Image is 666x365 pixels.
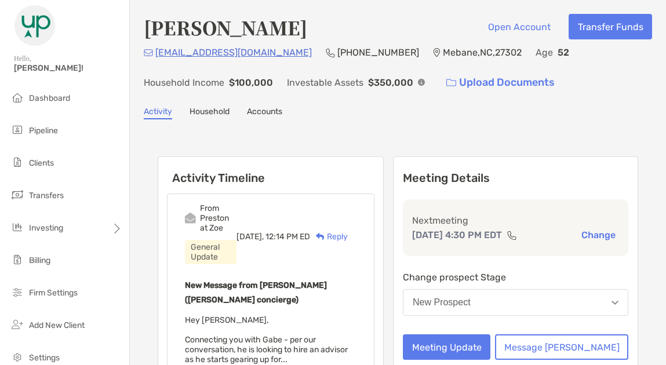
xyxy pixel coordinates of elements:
span: Add New Client [29,320,85,330]
img: Zoe Logo [14,5,56,46]
img: settings icon [10,350,24,364]
img: firm-settings icon [10,285,24,299]
p: Change prospect Stage [403,270,628,284]
div: From Preston at Zoe [200,203,236,233]
a: Household [190,107,230,119]
p: Investable Assets [287,75,363,90]
p: 52 [558,45,569,60]
img: dashboard icon [10,90,24,104]
p: $100,000 [229,75,273,90]
span: [PERSON_NAME]! [14,63,122,73]
span: Billing [29,256,50,265]
div: Reply [310,231,348,243]
p: Household Income [144,75,224,90]
p: [PHONE_NUMBER] [337,45,419,60]
img: Reply icon [316,233,325,240]
p: Age [536,45,553,60]
img: add_new_client icon [10,317,24,331]
div: New Prospect [413,297,471,308]
button: Meeting Update [403,334,490,360]
button: Transfer Funds [569,14,652,39]
span: Settings [29,353,60,363]
img: Event icon [185,213,196,224]
button: Message [PERSON_NAME] [495,334,628,360]
h6: Activity Timeline [158,157,383,185]
img: Info Icon [418,79,425,86]
button: New Prospect [403,289,628,316]
span: Dashboard [29,93,70,103]
button: Change [578,229,619,241]
div: General Update [185,240,236,264]
img: button icon [446,79,456,87]
p: $350,000 [368,75,413,90]
img: Phone Icon [326,48,335,57]
img: transfers icon [10,188,24,202]
span: Clients [29,158,54,168]
span: Hey [PERSON_NAME], Connecting you with Gabe - per our conversation, he is looking to hire an advi... [185,315,348,364]
span: Firm Settings [29,288,78,298]
p: [EMAIL_ADDRESS][DOMAIN_NAME] [155,45,312,60]
span: Transfers [29,191,64,200]
img: Open dropdown arrow [612,301,618,305]
p: Next meeting [412,213,619,228]
span: Pipeline [29,126,58,136]
p: Meeting Details [403,171,628,185]
p: [DATE] 4:30 PM EDT [412,228,502,242]
a: Activity [144,107,172,119]
img: billing icon [10,253,24,267]
span: Investing [29,223,63,233]
span: 12:14 PM ED [265,232,310,242]
img: clients icon [10,155,24,169]
img: investing icon [10,220,24,234]
a: Accounts [247,107,282,119]
a: Upload Documents [439,70,562,95]
span: [DATE], [236,232,264,242]
button: Open Account [479,14,559,39]
h4: [PERSON_NAME] [144,14,307,41]
p: Mebane , NC , 27302 [443,45,522,60]
img: Email Icon [144,49,153,56]
img: Location Icon [433,48,441,57]
b: New Message from [PERSON_NAME] ([PERSON_NAME] concierge) [185,280,327,305]
img: pipeline icon [10,123,24,137]
img: communication type [507,231,517,240]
